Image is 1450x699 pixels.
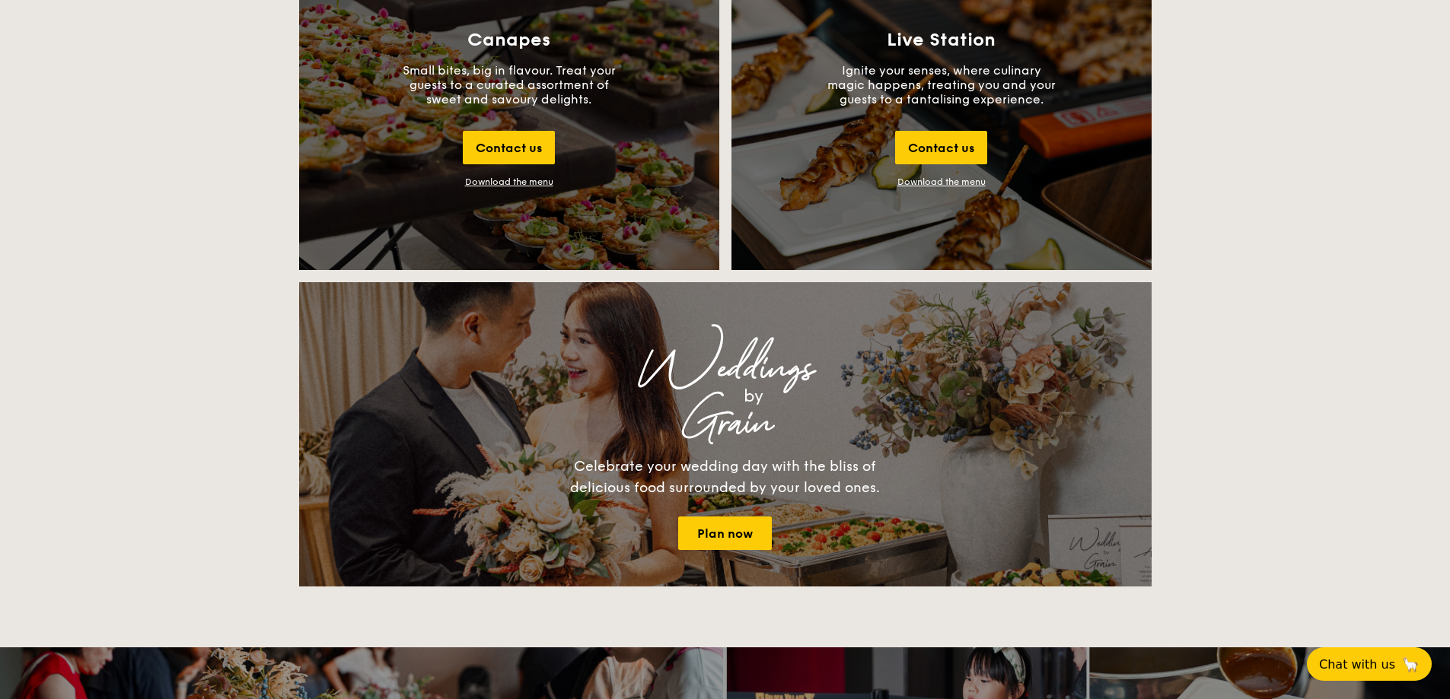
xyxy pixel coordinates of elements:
[433,410,1018,437] div: Grain
[1401,656,1420,673] span: 🦙
[433,355,1018,383] div: Weddings
[465,176,553,187] div: Download the menu
[467,30,550,51] h3: Canapes
[489,383,1018,410] div: by
[827,63,1056,106] p: Ignite your senses, where culinary magic happens, treating you and your guests to a tantalising e...
[678,516,772,550] a: Plan now
[1307,647,1432,681] button: Chat with us🦙
[897,176,986,187] a: Download the menu
[395,63,623,106] p: Small bites, big in flavour. Treat your guests to a curated assortment of sweet and savoury delig...
[1319,657,1395,672] span: Chat with us
[887,30,996,51] h3: Live Station
[895,131,987,164] div: Contact us
[463,131,555,164] div: Contact us
[554,456,897,498] div: Celebrate your wedding day with the bliss of delicious food surrounded by your loved ones.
